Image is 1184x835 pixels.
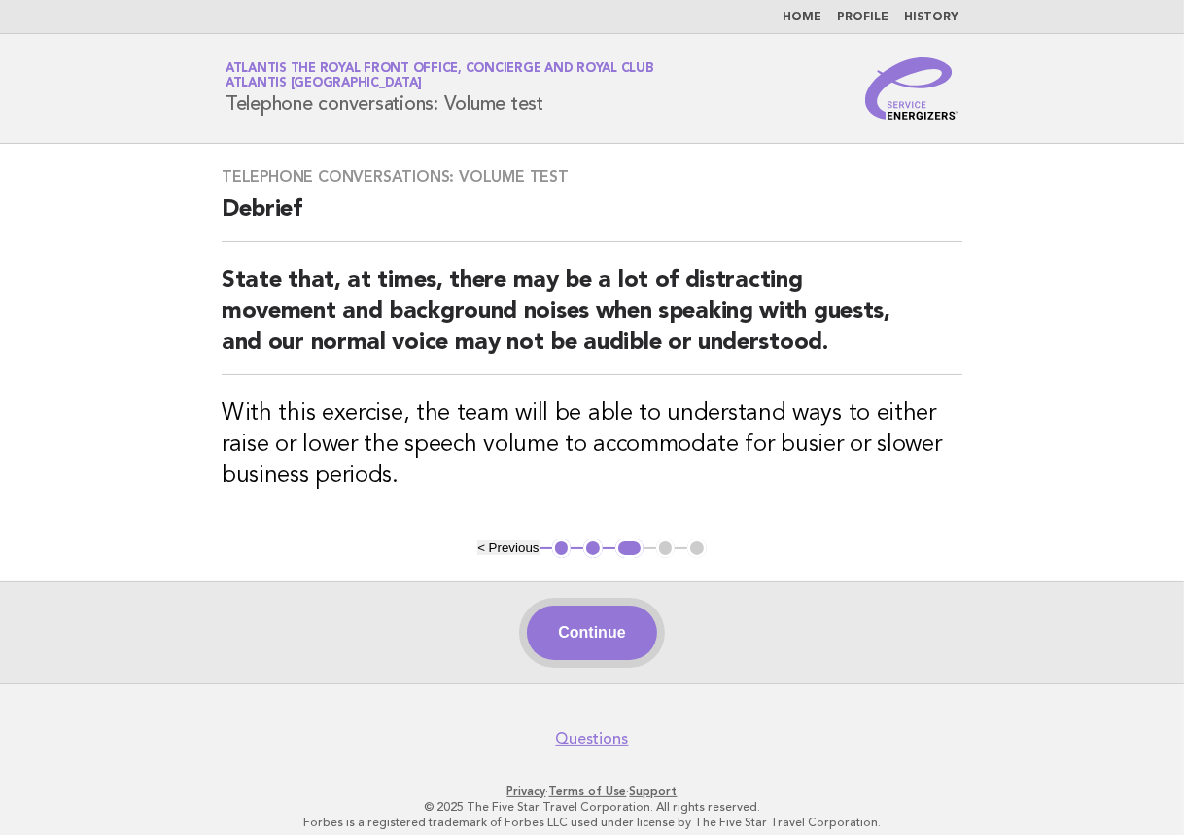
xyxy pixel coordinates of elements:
[556,729,629,748] a: Questions
[904,12,958,23] a: History
[222,265,962,375] h2: State that, at times, there may be a lot of distracting movement and background noises when speak...
[583,539,603,558] button: 2
[222,194,962,242] h2: Debrief
[507,784,546,798] a: Privacy
[837,12,888,23] a: Profile
[552,539,572,558] button: 1
[27,783,1157,799] p: · ·
[865,57,958,120] img: Service Energizers
[549,784,627,798] a: Terms of Use
[615,539,644,558] button: 3
[226,62,654,89] a: Atlantis The Royal Front Office, Concierge and Royal ClubAtlantis [GEOGRAPHIC_DATA]
[783,12,821,23] a: Home
[527,606,656,660] button: Continue
[477,540,539,555] button: < Previous
[27,815,1157,830] p: Forbes is a registered trademark of Forbes LLC used under license by The Five Star Travel Corpora...
[222,399,962,492] h3: With this exercise, the team will be able to understand ways to either raise or lower the speech ...
[630,784,678,798] a: Support
[27,799,1157,815] p: © 2025 The Five Star Travel Corporation. All rights reserved.
[226,63,654,114] h1: Telephone conversations: Volume test
[226,78,422,90] span: Atlantis [GEOGRAPHIC_DATA]
[222,167,962,187] h3: Telephone conversations: Volume test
